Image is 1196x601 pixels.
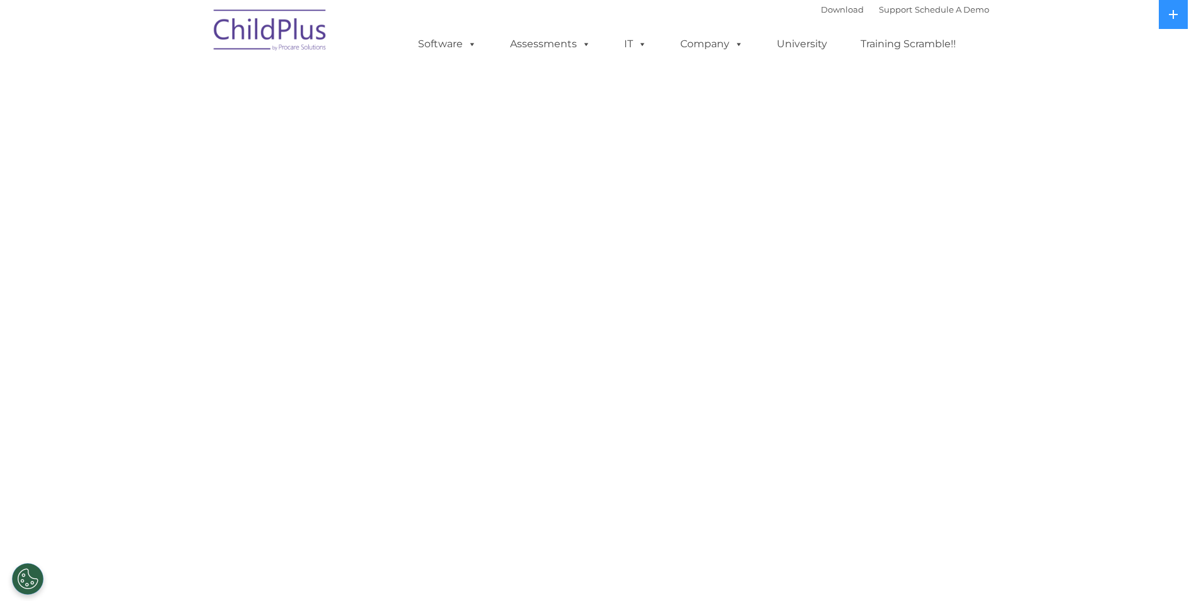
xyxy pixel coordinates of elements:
[668,31,756,57] a: Company
[879,4,912,14] a: Support
[821,4,864,14] a: Download
[848,31,968,57] a: Training Scramble!!
[405,31,489,57] a: Software
[764,31,840,57] a: University
[12,563,44,595] button: Cookies Settings
[821,4,989,14] font: |
[915,4,989,14] a: Schedule A Demo
[612,31,659,57] a: IT
[497,31,603,57] a: Assessments
[207,1,334,64] img: ChildPlus by Procare Solutions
